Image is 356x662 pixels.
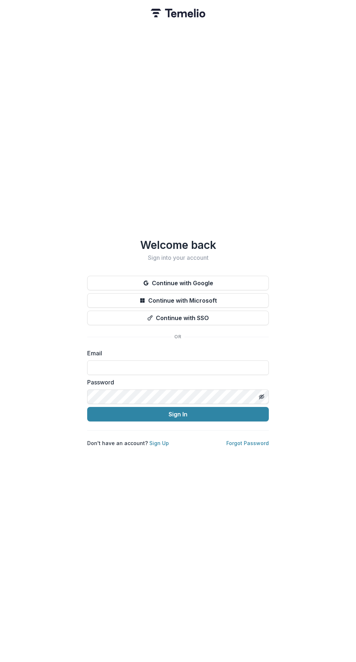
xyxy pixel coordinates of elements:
img: Temelio [151,9,205,17]
button: Toggle password visibility [256,391,267,403]
label: Password [87,378,264,387]
a: Forgot Password [226,440,269,446]
label: Email [87,349,264,358]
h2: Sign into your account [87,254,269,261]
button: Continue with Microsoft [87,293,269,308]
a: Sign Up [149,440,169,446]
button: Continue with SSO [87,311,269,325]
p: Don't have an account? [87,439,169,447]
button: Sign In [87,407,269,421]
button: Continue with Google [87,276,269,290]
h1: Welcome back [87,238,269,251]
